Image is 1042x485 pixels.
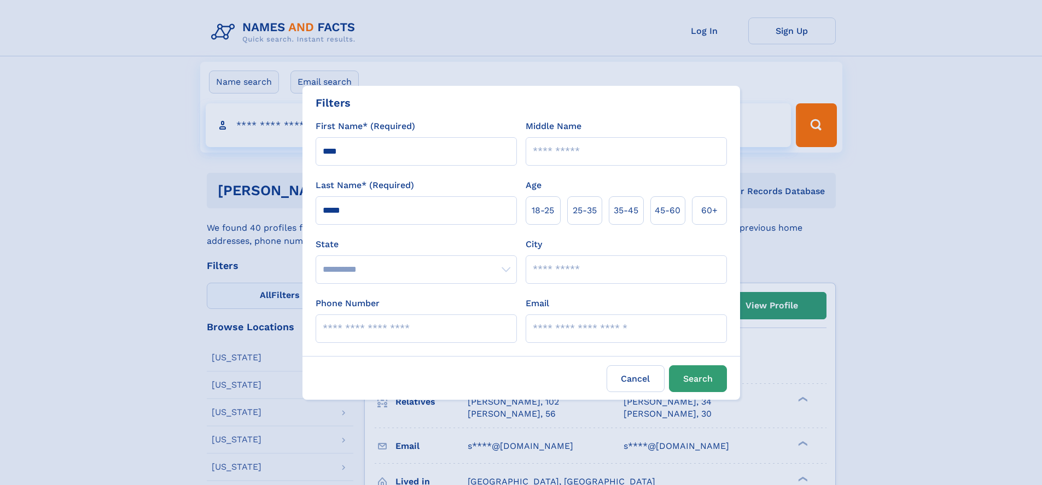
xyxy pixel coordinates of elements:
label: Age [526,179,542,192]
span: 60+ [701,204,718,217]
label: City [526,238,542,251]
label: Email [526,297,549,310]
span: 18‑25 [532,204,554,217]
label: Middle Name [526,120,581,133]
span: 45‑60 [655,204,680,217]
label: First Name* (Required) [316,120,415,133]
button: Search [669,365,727,392]
div: Filters [316,95,351,111]
span: 25‑35 [573,204,597,217]
span: 35‑45 [614,204,638,217]
label: Last Name* (Required) [316,179,414,192]
label: Phone Number [316,297,380,310]
label: State [316,238,517,251]
label: Cancel [607,365,665,392]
